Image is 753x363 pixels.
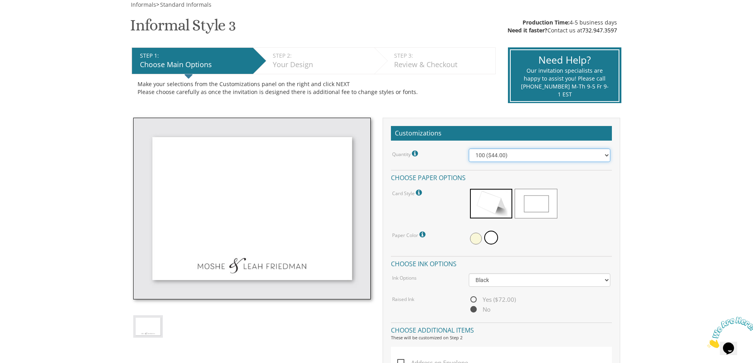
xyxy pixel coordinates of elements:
span: Standard Informals [160,1,211,8]
span: Informals [131,1,156,8]
div: STEP 2: [273,52,370,60]
div: Our invitation specialists are happy to assist you! Please call [PHONE_NUMBER] M-Th 9-5 Fr 9-1 EST [521,67,609,98]
span: Need it faster? [508,26,547,34]
label: Ink Options [392,275,417,281]
div: Review & Checkout [394,60,491,70]
div: STEP 1: [140,52,249,60]
img: Chat attention grabber [3,3,52,34]
span: No [469,305,491,314]
h1: Informal Style 3 [130,17,236,40]
label: Raised Ink [392,296,414,303]
a: Standard Informals [159,1,211,8]
h2: Customizations [391,126,612,141]
div: Need Help? [521,53,609,67]
div: Choose Main Options [140,60,249,70]
div: 4-5 business days Contact us at [508,19,617,34]
h4: Choose additional items [391,322,612,336]
h4: Choose ink options [391,256,612,270]
span: Yes ($72.00) [469,295,516,305]
img: style-3-single.jpg [133,118,371,299]
h4: Choose paper options [391,170,612,184]
div: Make your selections from the Customizations panel on the right and click NEXT Please choose care... [138,80,490,96]
div: These will be customized on Step 2 [391,335,612,341]
img: style-3-single.jpg [133,315,163,338]
a: Informals [130,1,156,8]
span: Production Time: [523,19,570,26]
div: STEP 3: [394,52,491,60]
label: Quantity [392,149,420,159]
a: 732.947.3597 [582,26,617,34]
iframe: chat widget [704,314,753,351]
span: > [156,1,211,8]
div: Your Design [273,60,370,70]
label: Paper Color [392,229,427,240]
label: Card Style [392,188,424,198]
